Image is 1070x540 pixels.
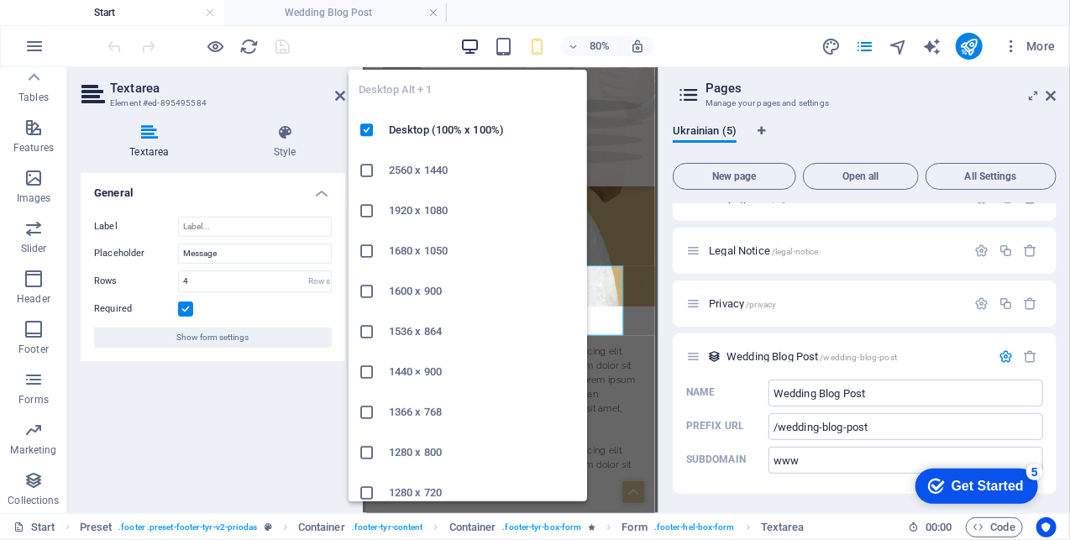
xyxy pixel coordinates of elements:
div: This layout is used as a template for all items (e.g. a blog post) of this collection. The conten... [707,349,721,364]
label: Rows [94,276,178,286]
p: Slider [21,242,47,255]
h3: Element #ed-895495584 [110,96,312,111]
label: Placeholder [94,244,178,264]
h2: Textarea [110,81,345,96]
div: Duplicate [999,244,1013,258]
i: This element is a customizable preset [265,522,272,532]
div: Get Started [50,18,122,34]
div: Settings [999,349,1013,364]
button: 80% [561,36,621,56]
input: Subdomain [768,447,1043,474]
h4: General [81,173,345,203]
h6: 1280 x 800 [389,443,577,463]
h2: Pages [705,81,1057,96]
span: Click to select. Double-click to edit [622,517,648,537]
button: reload [239,36,260,56]
span: : [937,521,940,533]
span: New page [680,171,789,181]
h6: 1920 x 1080 [389,201,577,221]
button: All Settings [926,163,1057,190]
div: Language Tabs [673,124,1057,156]
p: Prefix URL [686,419,744,433]
div: Settings [974,296,989,311]
h6: Desktop (100% x 100%) [389,120,577,140]
i: Element contains an animation [588,522,595,532]
button: pages [855,36,875,56]
h6: 1536 x 864 [389,322,577,342]
div: Get Started 5 items remaining, 0% complete [13,8,136,44]
span: . footer-tyr-box-form [503,517,582,537]
button: design [821,36,842,56]
h4: Textarea [81,124,225,160]
nav: breadcrumb [80,517,805,537]
button: More [996,33,1062,60]
h4: Style [225,124,345,160]
i: Publish [959,37,978,56]
button: Code [966,517,1023,537]
input: Placeholder... [178,244,332,264]
p: Footer [18,343,49,356]
input: Name [768,380,1043,406]
span: Click to open page [709,297,776,310]
h6: 2560 x 1440 [389,160,577,181]
span: Click to select. Double-click to edit [80,517,113,537]
button: Show form settings [94,328,332,348]
p: Marketing [10,443,56,457]
h6: 1280 x 720 [389,483,577,503]
input: Label... [178,217,332,237]
button: Click here to leave preview mode and continue editing [206,36,226,56]
i: Navigator [889,37,908,56]
button: navigator [889,36,909,56]
div: Remove [1024,244,1038,258]
span: Code [973,517,1015,537]
span: Ukrainian (5) [673,121,737,144]
label: Required [94,299,178,319]
h6: 1366 x 768 [389,402,577,422]
i: On resize automatically adjust zoom level to fit chosen device. [630,39,645,54]
h6: 1680 x 1050 [389,241,577,261]
a: Click to cancel selection. Double-click to open Pages [13,517,55,537]
i: Pages (Ctrl+Alt+S) [855,37,874,56]
span: /legal-notice [772,247,819,256]
p: Tables [18,91,49,104]
h6: 1440 × 900 [389,362,577,382]
button: Usercentrics [1036,517,1057,537]
p: Images [17,191,51,205]
span: All Settings [933,171,1049,181]
div: Legal Notice/legal-notice [704,245,966,256]
div: Rows [307,271,331,291]
span: . footer-hel-box-form [654,517,735,537]
div: Settings [974,244,989,258]
h6: Session time [908,517,952,537]
div: Duplicate [999,296,1013,311]
div: 5 [124,3,141,20]
button: publish [956,33,983,60]
h3: Manage your pages and settings [705,96,1023,111]
button: Open all [803,163,919,190]
p: Forms [18,393,49,406]
input: Prefix URL [768,413,1043,440]
span: /wedding-blog-post [821,353,898,362]
p: Header [17,292,50,306]
div: Wedding Blog Post/wedding-blog-post [721,351,990,362]
h6: 1600 x 900 [389,281,577,301]
span: Click to select. Double-click to edit [449,517,496,537]
p: Define if you want this page on another subdomain (e.g. shop.yourdomain.com). You might need to a... [686,453,746,466]
h6: 80% [586,36,613,56]
span: . footer-tyr-content [352,517,423,537]
p: Features [13,141,54,155]
span: More [1003,38,1056,55]
button: text_generator [922,36,942,56]
div: Privacy/privacy [704,298,966,309]
div: Remove [1024,349,1038,364]
p: Name [686,385,715,399]
span: Click to select. Double-click to edit [761,517,805,537]
i: Design (Ctrl+Alt+Y) [821,37,841,56]
span: /privacy [746,300,776,309]
button: New page [673,163,796,190]
span: Legal Notice [709,244,818,257]
span: 00 00 [926,517,952,537]
span: . footer .preset-footer-tyr-v2-priodas [118,517,257,537]
span: Click to select. Double-click to edit [298,517,345,537]
label: Label [94,217,178,237]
